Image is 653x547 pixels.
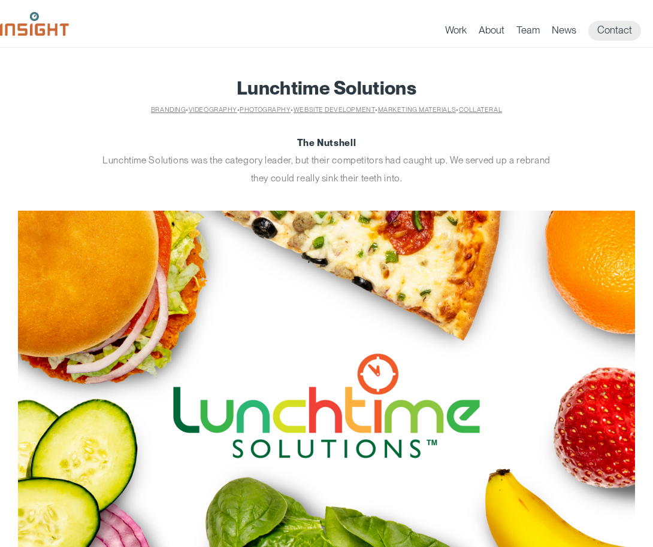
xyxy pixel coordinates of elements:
[294,106,375,114] a: Website Development
[516,24,540,41] a: Team
[479,24,504,41] a: About
[378,106,456,114] a: marketing materials
[445,24,467,41] a: Work
[445,21,653,41] nav: primary navigation menu
[102,134,551,187] p: Lunchtime Solutions was the category leader, but their competitors had caught up. We served up a ...
[18,78,635,98] h1: Lunchtime Solutions
[151,106,186,114] a: Branding
[240,106,291,114] a: Photography
[459,106,502,114] a: COLLATERAL
[189,106,237,114] a: Videography
[552,24,576,41] a: News
[588,21,641,41] a: Contact
[297,137,356,148] strong: The Nutshell
[18,104,635,116] h2: • • • • •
